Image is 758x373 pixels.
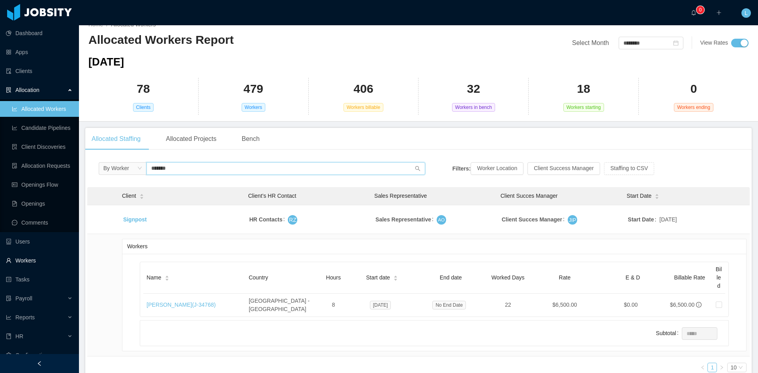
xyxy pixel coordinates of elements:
[15,352,48,358] span: Configuration
[670,301,694,309] div: $6,500.00
[88,32,418,48] h2: Allocated Workers Report
[563,103,604,112] span: Workers starting
[438,216,445,224] span: AO
[12,215,73,231] a: icon: messageComments
[745,8,748,18] span: L
[146,302,216,308] a: [PERSON_NAME](J-34768)
[319,294,347,317] td: 8
[289,215,296,225] span: RZ
[133,103,154,112] span: Clients
[527,162,600,175] button: Client Success Manager
[242,103,265,112] span: Workers
[137,81,150,97] h2: 78
[127,239,741,254] div: Workers
[696,6,704,14] sup: 0
[568,216,576,225] span: JIP
[246,294,319,317] td: [GEOGRAPHIC_DATA] - [GEOGRAPHIC_DATA]
[492,274,525,281] span: Worked Days
[374,193,427,199] span: Sales Representative
[165,277,169,280] i: icon: caret-down
[6,44,73,60] a: icon: appstoreApps
[628,216,654,223] strong: Start Date
[370,301,391,309] span: [DATE]
[690,81,697,97] h2: 0
[716,266,722,289] span: Billed
[343,103,383,112] span: Workers billable
[6,234,73,249] a: icon: robotUsers
[471,162,523,175] button: Worker Location
[15,333,23,339] span: HR
[12,120,73,136] a: icon: line-chartCandidate Pipelines
[572,39,609,46] span: Select Month
[485,294,531,317] td: 22
[139,193,144,195] i: icon: caret-up
[673,40,679,46] i: icon: calendar
[122,192,136,200] span: Client
[12,139,73,155] a: icon: file-searchClient Discoveries
[700,39,728,46] span: View Rates
[326,274,341,281] span: Hours
[738,365,743,371] i: icon: down
[12,177,73,193] a: icon: idcardOpenings Flow
[250,216,283,223] strong: HR Contacts
[655,193,659,198] div: Sort
[717,363,726,372] li: Next Page
[708,363,717,372] a: 1
[656,330,681,336] label: Subtotal
[577,81,590,97] h2: 18
[12,101,73,117] a: icon: line-chartAllocated Workers
[165,275,169,277] i: icon: caret-up
[6,352,11,358] i: icon: setting
[249,274,268,281] span: Country
[467,81,480,97] h2: 32
[6,87,11,93] i: icon: solution
[682,328,717,339] input: Subtotal
[502,216,562,223] strong: Client Succes Manager
[6,315,11,320] i: icon: line-chart
[432,301,466,309] span: No End Date
[531,294,599,317] td: $6,500.00
[452,165,471,171] strong: Filters:
[88,56,124,68] span: [DATE]
[698,363,707,372] li: Previous Page
[159,128,223,150] div: Allocated Projects
[15,295,32,302] span: Payroll
[655,193,659,195] i: icon: caret-up
[366,274,390,282] span: Start date
[6,296,11,301] i: icon: file-protect
[235,128,266,150] div: Bench
[15,87,39,93] span: Allocation
[625,274,640,281] span: E & D
[6,25,73,41] a: icon: pie-chartDashboard
[655,196,659,198] i: icon: caret-down
[674,274,705,281] span: Billable Rate
[659,216,677,224] span: [DATE]
[440,274,462,281] span: End date
[719,365,724,370] i: icon: right
[6,272,73,287] a: icon: profileTasks
[730,363,737,372] div: 10
[244,81,263,97] h2: 479
[248,193,296,199] span: Client’s HR Contact
[103,162,129,174] div: By Worker
[707,363,717,372] li: 1
[393,274,398,280] div: Sort
[700,365,705,370] i: icon: left
[139,196,144,198] i: icon: caret-down
[691,10,696,15] i: icon: bell
[6,253,73,268] a: icon: userWorkers
[146,274,161,282] span: Name
[393,277,398,280] i: icon: caret-down
[559,274,571,281] span: Rate
[627,192,651,200] span: Start Date
[375,216,431,223] strong: Sales Representative
[716,10,722,15] i: icon: plus
[393,275,398,277] i: icon: caret-up
[123,216,147,223] a: Signpost
[604,162,654,175] button: Staffing to CSV
[85,128,147,150] div: Allocated Staffing
[415,166,420,171] i: icon: search
[137,166,142,171] i: icon: down
[6,334,11,339] i: icon: book
[696,302,702,307] span: info-circle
